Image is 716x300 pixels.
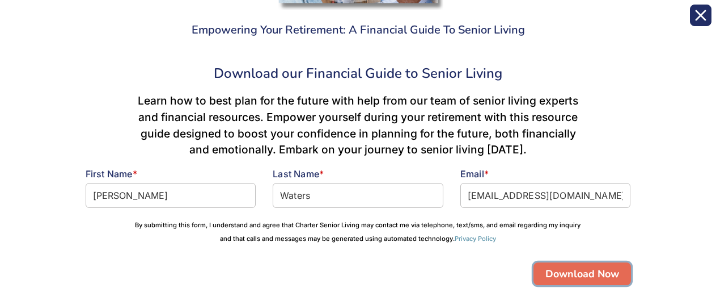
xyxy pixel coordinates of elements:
span: By submitting this form, I understand and agree that Charter Senior Living may contact me via tel... [135,221,581,243]
span: First Name [86,168,133,180]
button: Download Now [533,262,631,285]
h3: Empowering Your Retirement: A Financial Guide To Senior Living [86,23,631,37]
a: Privacy Policy [455,235,496,243]
div: Download our Financial Guide to Senior Living [86,63,631,84]
button: Close [690,5,711,26]
span: Email [460,168,484,180]
span: Learn how to best plan for the future with help from our team of senior living experts and financ... [138,94,578,156]
span: Last Name [273,168,319,180]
